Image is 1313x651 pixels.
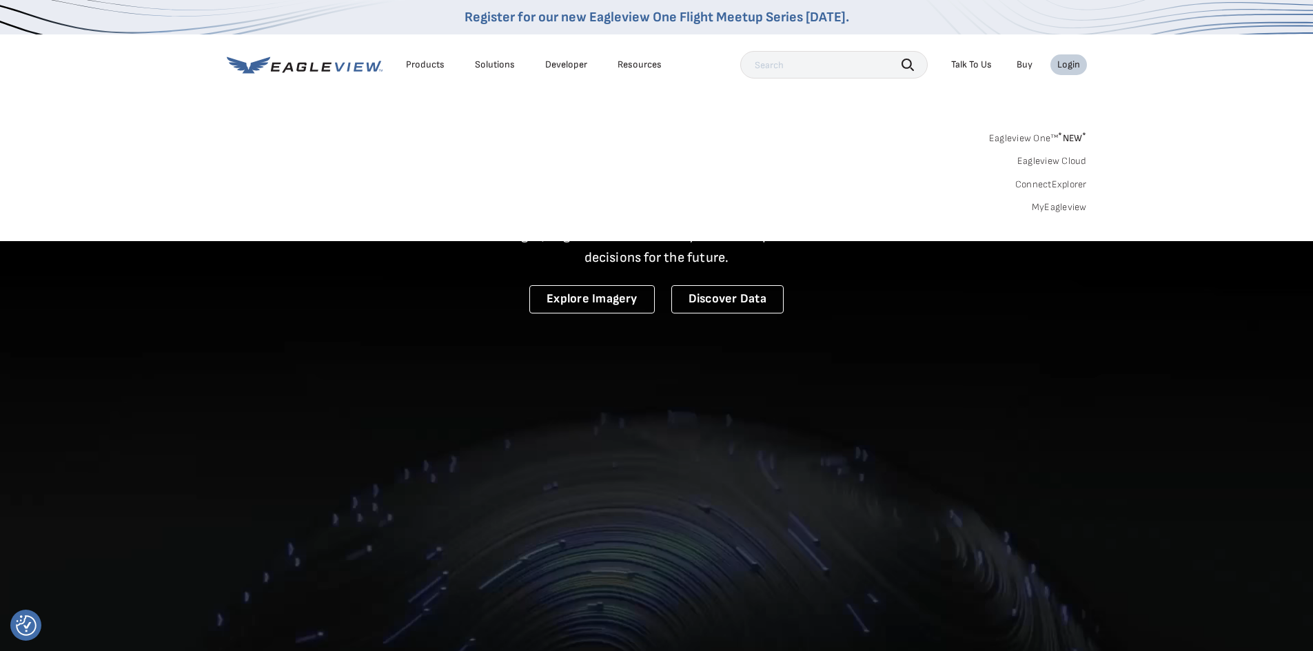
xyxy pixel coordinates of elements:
a: Developer [545,59,587,71]
a: ConnectExplorer [1015,178,1087,191]
img: Revisit consent button [16,615,37,636]
a: Eagleview One™*NEW* [989,128,1087,144]
span: NEW [1058,132,1086,144]
a: MyEagleview [1032,201,1087,214]
a: Eagleview Cloud [1017,155,1087,167]
div: Resources [618,59,662,71]
div: Products [406,59,445,71]
a: Register for our new Eagleview One Flight Meetup Series [DATE]. [465,9,849,25]
a: Buy [1017,59,1032,71]
div: Talk To Us [951,59,992,71]
a: Explore Imagery [529,285,655,313]
button: Consent Preferences [16,615,37,636]
div: Login [1057,59,1080,71]
a: Discover Data [671,285,784,313]
input: Search [740,51,928,79]
div: Solutions [475,59,515,71]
